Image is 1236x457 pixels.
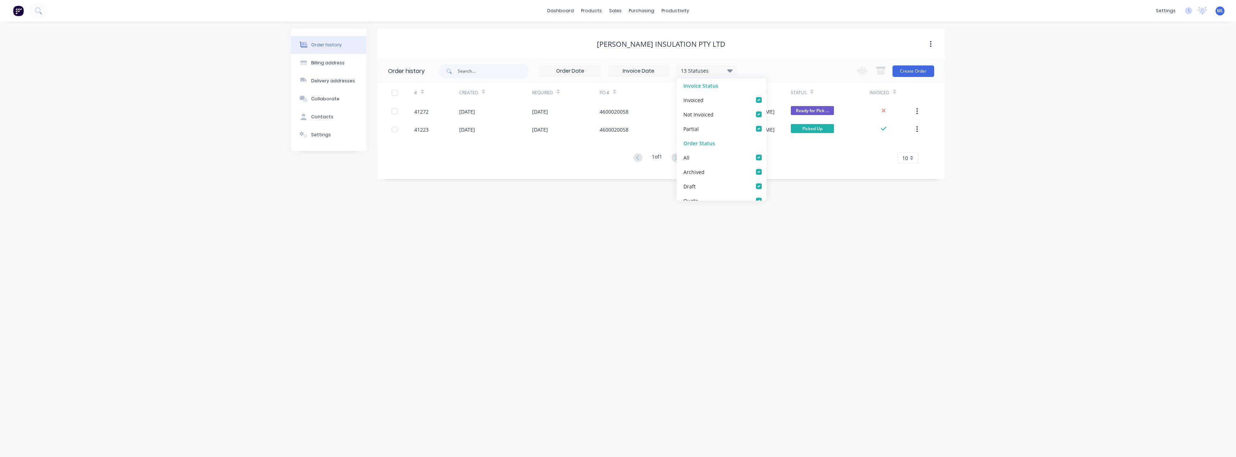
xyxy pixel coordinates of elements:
div: # [414,90,417,96]
div: [DATE] [532,108,548,115]
div: PO # [600,90,609,96]
div: Status [791,83,870,102]
button: Delivery addresses [291,72,366,90]
div: Order history [311,42,342,48]
div: # [414,83,459,102]
div: Invoiced [870,83,914,102]
span: Picked Up [791,124,834,133]
div: Quote [683,197,698,204]
span: Ready for Pick ... [791,106,834,115]
span: ML [1217,8,1223,14]
div: 1 of 1 [652,153,662,163]
div: [DATE] [459,126,475,133]
div: settings [1152,5,1179,16]
div: Partial [683,125,699,132]
div: 41272 [414,108,429,115]
div: Invoiced [683,96,704,104]
div: Collaborate [311,96,340,102]
button: Order history [291,36,366,54]
div: All [683,154,690,161]
div: purchasing [625,5,658,16]
div: Order history [388,67,425,76]
button: Settings [291,126,366,144]
div: Not Invoiced [683,110,714,118]
input: Invoice Date [608,66,669,77]
div: 41223 [414,126,429,133]
div: productivity [658,5,693,16]
div: Delivery addresses [311,78,355,84]
div: Billing address [311,60,345,66]
div: 4600020058 [600,126,628,133]
div: [DATE] [532,126,548,133]
div: PO # [600,83,678,102]
div: [DATE] [459,108,475,115]
div: Invoiced [870,90,889,96]
a: dashboard [544,5,577,16]
div: sales [605,5,625,16]
div: Order Status [677,136,766,150]
button: Collaborate [291,90,366,108]
input: Search... [458,64,529,78]
div: Required [532,83,600,102]
button: Billing address [291,54,366,72]
div: Required [532,90,553,96]
div: Status [791,90,807,96]
div: [PERSON_NAME] Insulation Pty Ltd [597,40,725,49]
div: Contacts [311,114,333,120]
button: Create Order [893,65,934,77]
div: products [577,5,605,16]
div: Created [459,83,532,102]
div: Created [459,90,478,96]
div: Draft [683,182,696,190]
div: 4600020058 [600,108,628,115]
div: Archived [683,168,705,175]
button: Contacts [291,108,366,126]
div: Invoice Status [677,78,766,93]
input: Order Date [540,66,600,77]
div: 13 Statuses [677,67,737,75]
img: Factory [13,5,24,16]
div: Settings [311,132,331,138]
span: 10 [902,154,908,162]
